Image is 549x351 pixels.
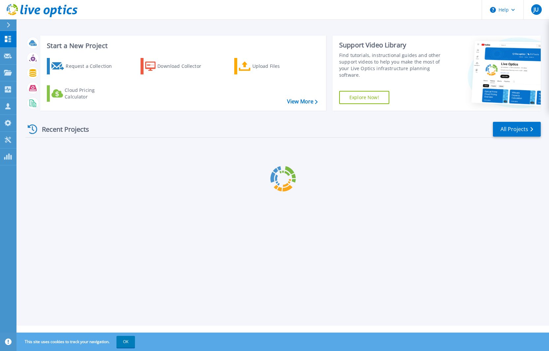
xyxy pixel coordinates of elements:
span: JU [533,7,539,12]
div: Recent Projects [25,121,98,137]
div: Download Collector [157,60,210,73]
a: All Projects [493,122,541,137]
div: Cloud Pricing Calculator [65,87,117,100]
a: View More [287,98,318,105]
a: Upload Files [234,58,308,74]
div: Support Video Library [339,41,444,49]
div: Find tutorials, instructional guides and other support videos to help you make the most of your L... [339,52,444,78]
div: Request a Collection [66,60,118,73]
span: This site uses cookies to track your navigation. [18,336,135,348]
a: Cloud Pricing Calculator [47,85,120,102]
a: Download Collector [141,58,214,74]
a: Explore Now! [339,91,389,104]
a: Request a Collection [47,58,120,74]
h3: Start a New Project [47,42,317,49]
div: Upload Files [252,60,305,73]
button: OK [116,336,135,348]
